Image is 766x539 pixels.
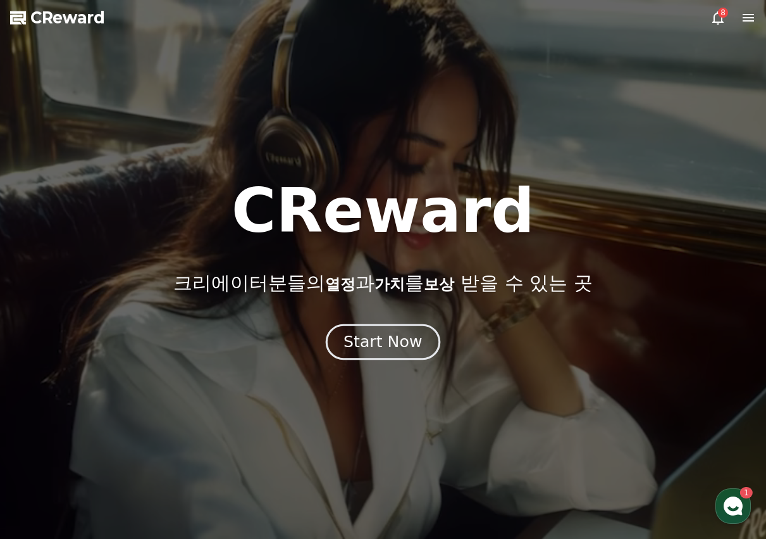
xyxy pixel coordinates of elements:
[4,402,83,433] a: 홈
[325,276,355,293] span: 열정
[326,324,440,360] button: Start Now
[710,10,726,25] a: 8
[40,421,47,431] span: 홈
[328,338,438,350] a: Start Now
[10,8,105,28] a: CReward
[30,8,105,28] span: CReward
[173,272,592,295] p: 크리에이터분들의 과 를 받을 수 있는 곳
[424,276,454,293] span: 보상
[195,421,211,431] span: 설정
[232,181,534,241] h1: CReward
[718,8,728,18] div: 8
[83,402,163,433] a: 1대화
[116,421,131,431] span: 대화
[374,276,405,293] span: 가치
[128,401,133,411] span: 1
[163,402,243,433] a: 설정
[343,331,422,353] div: Start Now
